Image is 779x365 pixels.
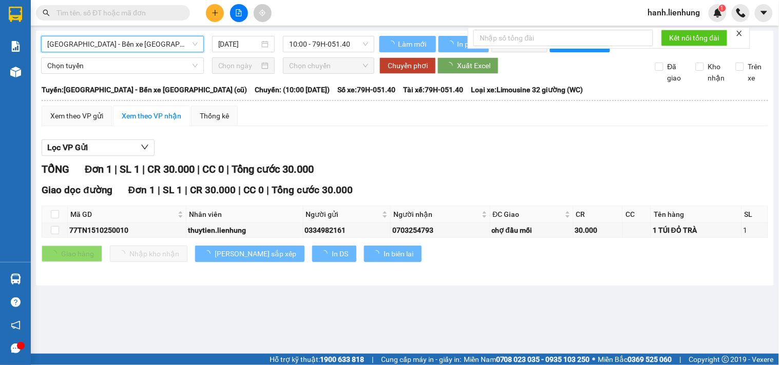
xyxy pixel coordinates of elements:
span: In phơi [457,38,481,50]
span: Loại xe: Limousine 32 giường (WC) [471,84,583,95]
span: Tổng cước 30.000 [232,163,314,175]
span: | [372,354,373,365]
th: Nhân viên [186,206,303,223]
span: Kết nối tổng đài [670,32,719,44]
span: Giao dọc đường [42,184,113,196]
button: In DS [312,246,356,262]
span: loading [446,62,457,69]
span: Mã GD [70,209,176,220]
button: Làm mới [379,36,436,52]
div: thuytien.lienhung [188,225,301,236]
span: | [238,184,241,196]
span: Cung cấp máy in - giấy in: [381,354,461,365]
sup: 1 [719,5,726,12]
span: In DS [332,248,348,259]
strong: 0708 023 035 - 0935 103 250 [496,355,590,363]
span: CC 0 [202,163,224,175]
span: | [158,184,160,196]
img: solution-icon [10,41,21,52]
span: Số xe: 79H-051.40 [337,84,395,95]
span: notification [11,320,21,330]
span: copyright [722,356,729,363]
th: SL [742,206,768,223]
span: loading [447,40,455,48]
span: | [267,184,269,196]
span: | [185,184,187,196]
span: down [141,143,149,151]
button: Giao hàng [42,246,102,262]
span: search [43,9,50,16]
div: 1 TÚI ĐỎ TRÀ [653,225,739,236]
span: Tổng cước 30.000 [272,184,353,196]
span: Trên xe [744,61,769,84]
button: Nhập kho nhận [110,246,187,262]
button: [PERSON_NAME] sắp xếp [195,246,305,262]
span: In biên lai [384,248,413,259]
img: warehouse-icon [10,67,21,77]
span: [PERSON_NAME] sắp xếp [215,248,296,259]
span: | [680,354,681,365]
button: Lọc VP Gửi [42,139,155,156]
span: loading [203,250,215,257]
span: ĐC Giao [493,209,563,220]
span: SL 1 [120,163,140,175]
button: plus [206,4,224,22]
button: Kết nối tổng đài [661,30,728,46]
span: 1 [720,5,724,12]
span: loading [320,250,332,257]
strong: 1900 633 818 [320,355,364,363]
span: | [142,163,145,175]
span: caret-down [759,8,769,17]
button: In biên lai [364,246,422,262]
span: ⚪️ [593,357,596,361]
span: message [11,343,21,353]
div: Thống kê [200,110,229,121]
span: loading [372,250,384,257]
span: 10:00 - 79H-051.40 [289,36,368,52]
span: Hỗ trợ kỹ thuật: [270,354,364,365]
span: loading [388,40,396,48]
img: phone-icon [736,8,746,17]
span: CR 30.000 [147,163,195,175]
span: plus [212,9,219,16]
button: In phơi [439,36,489,52]
input: Tìm tên, số ĐT hoặc mã đơn [56,7,178,18]
span: Chọn chuyến [289,58,368,73]
input: Chọn ngày [218,60,260,71]
th: CC [623,206,651,223]
span: Nha Trang - Bến xe Miền Đông (cũ) [47,36,198,52]
b: Tuyến: [GEOGRAPHIC_DATA] - Bến xe [GEOGRAPHIC_DATA] (cũ) [42,86,247,94]
button: Chuyển phơi [379,57,436,74]
span: | [197,163,200,175]
span: Chuyến: (10:00 [DATE]) [255,84,330,95]
span: Đơn 1 [85,163,112,175]
span: Miền Bắc [598,354,672,365]
span: Người gửi [306,209,381,220]
span: CC 0 [243,184,264,196]
div: Xem theo VP nhận [122,110,181,121]
span: Chọn tuyến [47,58,198,73]
span: CR 30.000 [190,184,236,196]
input: Nhập số tổng đài [473,30,653,46]
td: 77TN1510250010 [68,223,186,238]
span: | [226,163,229,175]
button: aim [254,4,272,22]
div: 0334982161 [305,225,389,236]
span: question-circle [11,297,21,307]
span: Miền Nam [464,354,590,365]
span: aim [259,9,266,16]
img: logo-vxr [9,7,22,22]
input: 15/10/2025 [218,38,260,50]
button: Xuất Excel [438,57,499,74]
strong: 0369 525 060 [628,355,672,363]
div: 0703254793 [392,225,488,236]
img: warehouse-icon [10,274,21,285]
span: Làm mới [398,38,428,50]
span: file-add [235,9,242,16]
th: CR [574,206,623,223]
div: Xem theo VP gửi [50,110,103,121]
th: Tên hàng [651,206,742,223]
span: Xuất Excel [457,60,490,71]
span: TỔNG [42,163,69,175]
button: file-add [230,4,248,22]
